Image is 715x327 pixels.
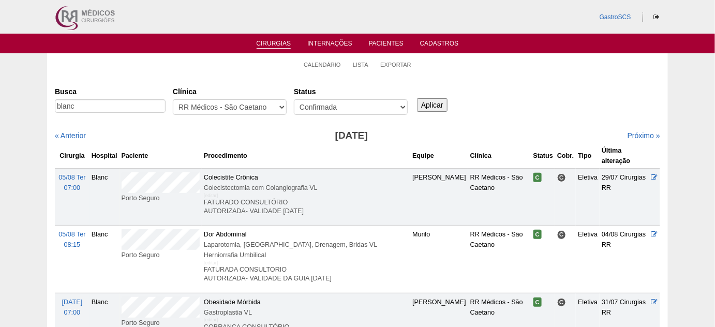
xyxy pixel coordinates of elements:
[55,131,86,140] a: « Anterior
[576,143,600,169] th: Tipo
[122,193,200,203] div: Porto Seguro
[204,258,218,268] div: [editar]
[468,226,531,293] td: RR Médicos - São Caetano
[410,168,468,225] td: [PERSON_NAME]
[533,173,542,182] span: Confirmada
[410,226,468,293] td: Murilo
[55,99,166,113] input: Digite os termos que você deseja procurar.
[204,198,408,216] p: FATURADO CONSULTÓRIO AUTORIZADA- VALIDADE [DATE]
[64,241,81,248] span: 08:15
[204,315,218,325] div: [editar]
[307,40,352,50] a: Internações
[204,265,408,283] p: FATURADA CONSULTORIO AUTORIZADA- VALIDADE DA GUIA [DATE]
[204,183,408,193] div: Colecistectomia com Colangiografia VL
[304,61,341,68] a: Calendário
[557,173,566,182] span: Consultório
[420,40,459,50] a: Cadastros
[64,184,81,191] span: 07:00
[533,298,542,307] span: Confirmada
[531,143,556,169] th: Status
[55,86,166,97] label: Busca
[651,174,658,181] a: Editar
[576,226,600,293] td: Eletiva
[64,309,81,316] span: 07:00
[410,143,468,169] th: Equipe
[204,240,408,250] div: Laparotomia, [GEOGRAPHIC_DATA], Drenagem, Bridas VL
[202,168,410,225] td: Colecistite Crônica
[628,131,660,140] a: Próximo »
[533,230,542,239] span: Confirmada
[62,299,83,306] span: [DATE]
[90,226,120,293] td: Blanc
[294,86,408,97] label: Status
[651,231,658,238] a: Editar
[202,143,410,169] th: Procedimento
[576,168,600,225] td: Eletiva
[204,190,218,201] div: [editar]
[58,231,85,238] span: 05/08 Ter
[173,86,287,97] label: Clínica
[369,40,404,50] a: Pacientes
[557,230,566,239] span: Consultório
[555,143,576,169] th: Cobr.
[468,143,531,169] th: Clínica
[90,168,120,225] td: Blanc
[55,143,90,169] th: Cirurgia
[600,168,649,225] td: 29/07 Cirurgias RR
[58,174,85,181] span: 05/08 Ter
[353,61,368,68] a: Lista
[600,13,631,21] a: GastroSCS
[468,168,531,225] td: RR Médicos - São Caetano
[600,226,649,293] td: 04/08 Cirurgias RR
[653,14,659,20] i: Sair
[202,226,410,293] td: Dor Abdominal
[58,174,85,191] a: 05/08 Ter 07:00
[120,143,202,169] th: Paciente
[600,143,649,169] th: Última alteração
[651,299,658,306] a: Editar
[204,307,408,318] div: Gastroplastia VL
[417,98,448,112] input: Aplicar
[62,299,83,316] a: [DATE] 07:00
[58,231,85,248] a: 05/08 Ter 08:15
[90,143,120,169] th: Hospital
[122,250,200,260] div: Porto Seguro
[257,40,291,49] a: Cirurgias
[380,61,411,68] a: Exportar
[204,250,408,260] div: Herniorrafia Umbilical
[200,128,503,143] h3: [DATE]
[557,298,566,307] span: Consultório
